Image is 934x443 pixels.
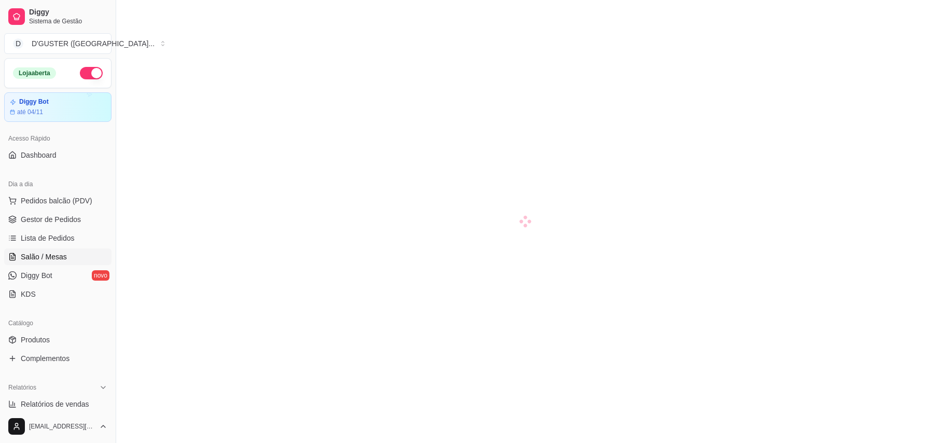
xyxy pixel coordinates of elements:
a: DiggySistema de Gestão [4,4,111,29]
span: Dashboard [21,150,57,160]
span: Sistema de Gestão [29,17,107,25]
div: Loja aberta [13,67,56,79]
a: Produtos [4,331,111,348]
div: Catálogo [4,315,111,331]
span: Diggy [29,8,107,17]
button: Pedidos balcão (PDV) [4,192,111,209]
span: Salão / Mesas [21,252,67,262]
a: Gestor de Pedidos [4,211,111,228]
span: Diggy Bot [21,270,52,281]
span: Gestor de Pedidos [21,214,81,225]
button: Alterar Status [80,67,103,79]
span: [EMAIL_ADDRESS][DOMAIN_NAME] [29,422,95,431]
a: Complementos [4,350,111,367]
span: Pedidos balcão (PDV) [21,196,92,206]
span: Relatórios [8,383,36,392]
span: Complementos [21,353,69,364]
button: Select a team [4,33,111,54]
div: Acesso Rápido [4,130,111,147]
span: Relatórios de vendas [21,399,89,409]
a: Relatórios de vendas [4,396,111,412]
span: Lista de Pedidos [21,233,75,243]
a: KDS [4,286,111,302]
a: Diggy Botnovo [4,267,111,284]
div: D'GUSTER ([GEOGRAPHIC_DATA] ... [32,38,155,49]
a: Dashboard [4,147,111,163]
button: [EMAIL_ADDRESS][DOMAIN_NAME] [4,414,111,439]
span: D [13,38,23,49]
a: Diggy Botaté 04/11 [4,92,111,122]
div: Dia a dia [4,176,111,192]
article: até 04/11 [17,108,43,116]
article: Diggy Bot [19,98,49,106]
a: Salão / Mesas [4,248,111,265]
span: Produtos [21,335,50,345]
span: KDS [21,289,36,299]
a: Lista de Pedidos [4,230,111,246]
